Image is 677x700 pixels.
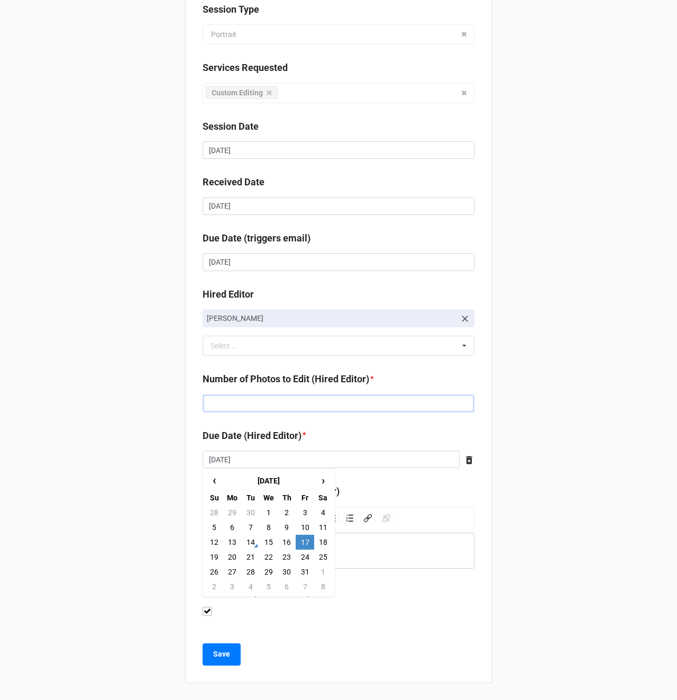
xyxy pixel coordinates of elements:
td: 22 [260,550,278,564]
td: 8 [260,520,278,535]
td: 25 [314,550,332,564]
label: Due Date (Hired Editor) [203,428,301,443]
td: 19 [205,550,223,564]
th: Th [278,490,296,505]
td: 23 [278,550,296,564]
input: Date [203,451,460,469]
td: 5 [260,579,278,594]
td: 4 [314,505,332,520]
td: 10 [296,520,314,535]
td: 29 [260,564,278,579]
td: 2 [278,505,296,520]
td: 11 [314,520,332,535]
td: 28 [242,564,260,579]
td: 28 [205,505,223,520]
td: 5 [205,520,223,535]
th: Sa [314,490,332,505]
td: 13 [223,535,241,550]
th: Tu [242,490,260,505]
div: rdw-link-control [359,510,396,526]
td: 7 [296,579,314,594]
td: 31 [296,564,314,579]
td: 18 [314,535,332,550]
td: 26 [205,564,223,579]
span: › [315,472,332,489]
input: Date [203,141,474,159]
td: 1 [260,505,278,520]
div: rdw-editor [208,545,470,557]
div: Link [361,513,375,524]
td: 6 [278,579,296,594]
td: 20 [223,550,241,564]
label: Hired Editor [203,287,254,302]
td: 14 [242,535,260,550]
td: 12 [205,535,223,550]
div: rdw-list-control [322,510,359,526]
td: 17 [296,535,314,550]
label: Session Date [203,119,259,134]
p: [PERSON_NAME] [207,313,455,324]
input: Date [203,198,474,216]
div: Select ... [208,340,253,352]
label: Due Date (triggers email) [203,231,310,246]
td: 6 [223,520,241,535]
label: Received Date [203,175,264,190]
td: 1 [314,564,332,579]
td: 21 [242,550,260,564]
input: Date [203,253,474,271]
label: Services Requested [203,60,288,75]
td: 15 [260,535,278,550]
div: Ordered [343,513,356,524]
th: [DATE] [223,471,314,490]
td: 4 [242,579,260,594]
td: 29 [223,505,241,520]
button: Save [203,643,241,666]
th: Mo [223,490,241,505]
span: ‹ [206,472,223,489]
b: Save [213,649,230,660]
td: 3 [296,505,314,520]
div: rdw-wrapper [203,507,474,569]
td: 3 [223,579,241,594]
div: rdw-toolbar [203,507,474,530]
div: Unlink [379,513,394,524]
label: Number of Photos to Edit (Hired Editor) [203,372,369,387]
td: 9 [278,520,296,535]
td: 30 [278,564,296,579]
th: Su [205,490,223,505]
th: We [260,490,278,505]
td: 16 [278,535,296,550]
th: Fr [296,490,314,505]
td: 27 [223,564,241,579]
label: Session Type [203,2,259,17]
td: 30 [242,505,260,520]
td: 7 [242,520,260,535]
td: 8 [314,579,332,594]
td: 2 [205,579,223,594]
td: 24 [296,550,314,564]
